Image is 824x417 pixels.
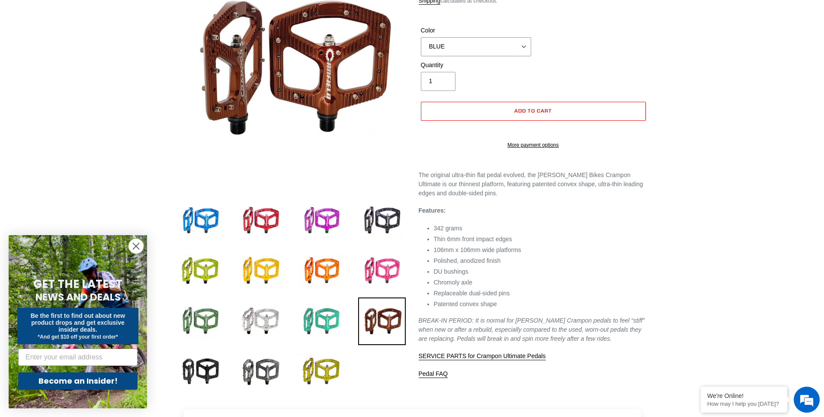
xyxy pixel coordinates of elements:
[419,207,446,214] strong: Features:
[18,372,138,390] button: Become an Insider!
[237,348,285,395] img: Load image into Gallery viewer, Crampon Ultimate Pedals
[4,236,165,267] textarea: Type your message and hit 'Enter'
[18,349,138,366] input: Enter your email address
[298,197,345,245] img: Load image into Gallery viewer, Crampon Ultimate Pedals
[434,278,648,287] li: Chromoly axle
[298,297,345,345] img: Load image into Gallery viewer, Crampon Ultimate Pedals
[421,141,646,149] a: More payment options
[434,256,648,265] li: Polished, anodized finish
[298,348,345,395] img: Load image into Gallery viewer, Crampon Ultimate Pedals
[33,276,122,292] span: GET THE LATEST
[128,239,144,254] button: Close dialog
[176,348,224,395] img: Load image into Gallery viewer, Crampon Ultimate Pedals
[28,43,49,65] img: d_696896380_company_1647369064580_696896380
[237,297,285,345] img: Load image into Gallery viewer, Crampon Ultimate Pedals
[58,48,158,60] div: Chat with us now
[142,4,163,25] div: Minimize live chat window
[237,197,285,245] img: Load image into Gallery viewer, Crampon Ultimate Pedals
[434,235,648,244] li: Thin 6mm front impact edges
[298,247,345,295] img: Load image into Gallery viewer, Crampon Ultimate Pedals
[358,297,406,345] img: Load image into Gallery viewer, Crampon Ultimate Pedals
[176,197,224,245] img: Load image into Gallery viewer, Crampon Ultimate Pedals
[421,61,531,70] label: Quantity
[358,197,406,245] img: Load image into Gallery viewer, Crampon Ultimate Pedals
[434,267,648,276] li: DU bushings
[421,26,531,35] label: Color
[31,312,125,333] span: Be the first to find out about new product drops and get exclusive insider deals.
[419,352,546,360] a: SERVICE PARTS for Crampon Ultimate Pedals
[38,334,118,340] span: *And get $10 off your first order*
[419,317,645,342] em: BREAK-IN PERIOD: It is normal for [PERSON_NAME] Crampon pedals to feel “stiff” when new or after ...
[50,109,119,197] span: We're online!
[419,171,648,198] p: The original ultra-thin flat pedal evolved, the [PERSON_NAME] Bikes Crampon Ultimate is our thinn...
[176,297,224,345] img: Load image into Gallery viewer, Crampon Ultimate Pedals
[434,224,648,233] li: 342 grams
[358,247,406,295] img: Load image into Gallery viewer, Crampon Ultimate Pedals
[421,102,646,121] button: Add to cart
[514,107,552,114] span: Add to cart
[707,392,781,399] div: We're Online!
[419,352,546,359] span: SERVICE PARTS for Crampon Ultimate Pedals
[419,370,448,378] a: Pedal FAQ
[237,247,285,295] img: Load image into Gallery viewer, Crampon Ultimate Pedals
[434,301,497,307] span: Patented convex shape
[434,289,648,298] li: Replaceable dual-sided pins
[35,290,121,304] span: NEWS AND DEALS
[434,246,648,255] li: 106mm x 106mm wide platforms
[176,247,224,295] img: Load image into Gallery viewer, Crampon Ultimate Pedals
[707,401,781,407] p: How may I help you today?
[10,48,22,61] div: Navigation go back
